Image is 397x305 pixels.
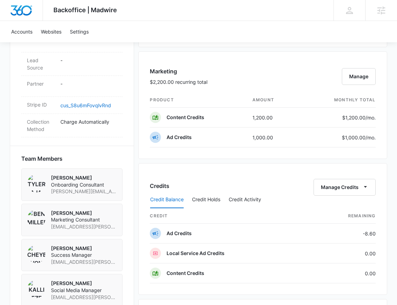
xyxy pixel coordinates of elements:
[310,263,376,283] td: 0.00
[21,52,123,76] div: Lead Source-
[342,68,376,85] button: Manage
[51,294,117,301] span: [EMAIL_ADDRESS][PERSON_NAME][DOMAIN_NAME]
[366,115,376,121] span: /mo.
[51,287,117,294] span: Social Media Manager
[27,174,45,193] img: Tyler Pajak
[167,270,204,277] p: Content Credits
[27,118,55,133] dt: Collection Method
[310,209,376,224] th: Remaining
[60,80,117,87] p: -
[310,224,376,244] td: -8.60
[51,252,117,259] span: Success Manager
[247,108,300,128] td: 1,200.00
[27,280,45,298] img: Kalli Pezel
[150,78,207,86] p: $2,200.00 recurring total
[60,57,117,64] p: -
[366,135,376,140] span: /mo.
[342,114,376,121] p: $1,200.00
[53,6,117,14] span: Backoffice | Madwire
[51,280,117,287] p: [PERSON_NAME]
[229,191,261,208] button: Credit Activity
[51,259,117,266] span: [EMAIL_ADDRESS][PERSON_NAME][DOMAIN_NAME]
[150,191,184,208] button: Credit Balance
[247,128,300,147] td: 1,000.00
[167,134,192,141] p: Ad Credits
[51,181,117,188] span: Onboarding Consultant
[150,182,169,190] h3: Credits
[60,118,117,125] p: Charge Automatically
[27,245,45,263] img: Cheyenne von Hoene
[21,97,123,114] div: Stripe IDcus_S8u6mFovqlvRnd
[21,76,123,97] div: Partner-
[51,188,117,195] span: [PERSON_NAME][EMAIL_ADDRESS][PERSON_NAME][DOMAIN_NAME]
[27,101,55,108] dt: Stripe ID
[167,114,204,121] p: Content Credits
[167,230,192,237] p: Ad Credits
[51,174,117,181] p: [PERSON_NAME]
[167,250,225,257] p: Local Service Ad Credits
[310,244,376,263] td: 0.00
[150,67,207,75] h3: Marketing
[51,216,117,223] span: Marketing Consultant
[60,102,111,108] a: cus_S8u6mFovqlvRnd
[300,93,376,108] th: monthly total
[51,210,117,217] p: [PERSON_NAME]
[51,245,117,252] p: [PERSON_NAME]
[27,80,55,87] dt: Partner
[150,209,309,224] th: credit
[51,223,117,230] span: [EMAIL_ADDRESS][PERSON_NAME][DOMAIN_NAME]
[66,21,93,42] a: Settings
[21,154,63,163] span: Team Members
[27,210,45,228] img: Ben Miller
[247,93,300,108] th: amount
[342,134,376,141] p: $1,000.00
[314,179,376,196] button: Manage Credits
[37,21,66,42] a: Websites
[27,57,55,71] dt: Lead Source
[150,93,247,108] th: product
[21,114,123,137] div: Collection MethodCharge Automatically
[192,191,220,208] button: Credit Holds
[7,21,37,42] a: Accounts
